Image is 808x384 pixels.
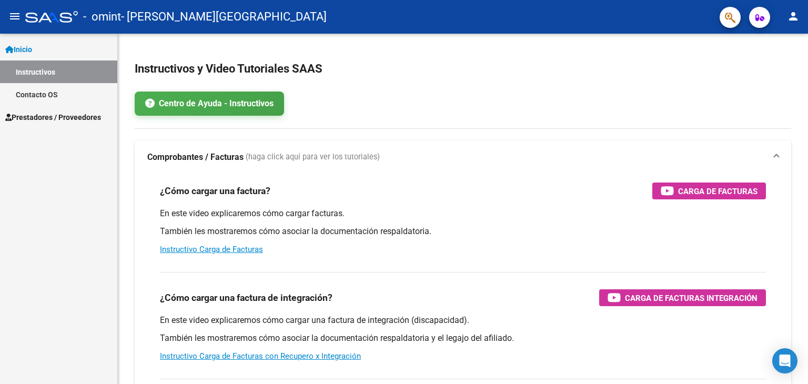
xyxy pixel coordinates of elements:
[160,226,766,237] p: También les mostraremos cómo asociar la documentación respaldatoria.
[5,112,101,123] span: Prestadores / Proveedores
[135,92,284,116] a: Centro de Ayuda - Instructivos
[787,10,800,23] mat-icon: person
[8,10,21,23] mat-icon: menu
[625,291,757,305] span: Carga de Facturas Integración
[772,348,797,373] div: Open Intercom Messenger
[83,5,121,28] span: - omint
[135,59,791,79] h2: Instructivos y Video Tutoriales SAAS
[160,245,263,254] a: Instructivo Carga de Facturas
[678,185,757,198] span: Carga de Facturas
[246,151,380,163] span: (haga click aquí para ver los tutoriales)
[160,290,332,305] h3: ¿Cómo cargar una factura de integración?
[160,208,766,219] p: En este video explicaremos cómo cargar facturas.
[5,44,32,55] span: Inicio
[652,183,766,199] button: Carga de Facturas
[121,5,327,28] span: - [PERSON_NAME][GEOGRAPHIC_DATA]
[160,351,361,361] a: Instructivo Carga de Facturas con Recupero x Integración
[599,289,766,306] button: Carga de Facturas Integración
[160,184,270,198] h3: ¿Cómo cargar una factura?
[147,151,244,163] strong: Comprobantes / Facturas
[135,140,791,174] mat-expansion-panel-header: Comprobantes / Facturas (haga click aquí para ver los tutoriales)
[160,315,766,326] p: En este video explicaremos cómo cargar una factura de integración (discapacidad).
[160,332,766,344] p: También les mostraremos cómo asociar la documentación respaldatoria y el legajo del afiliado.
